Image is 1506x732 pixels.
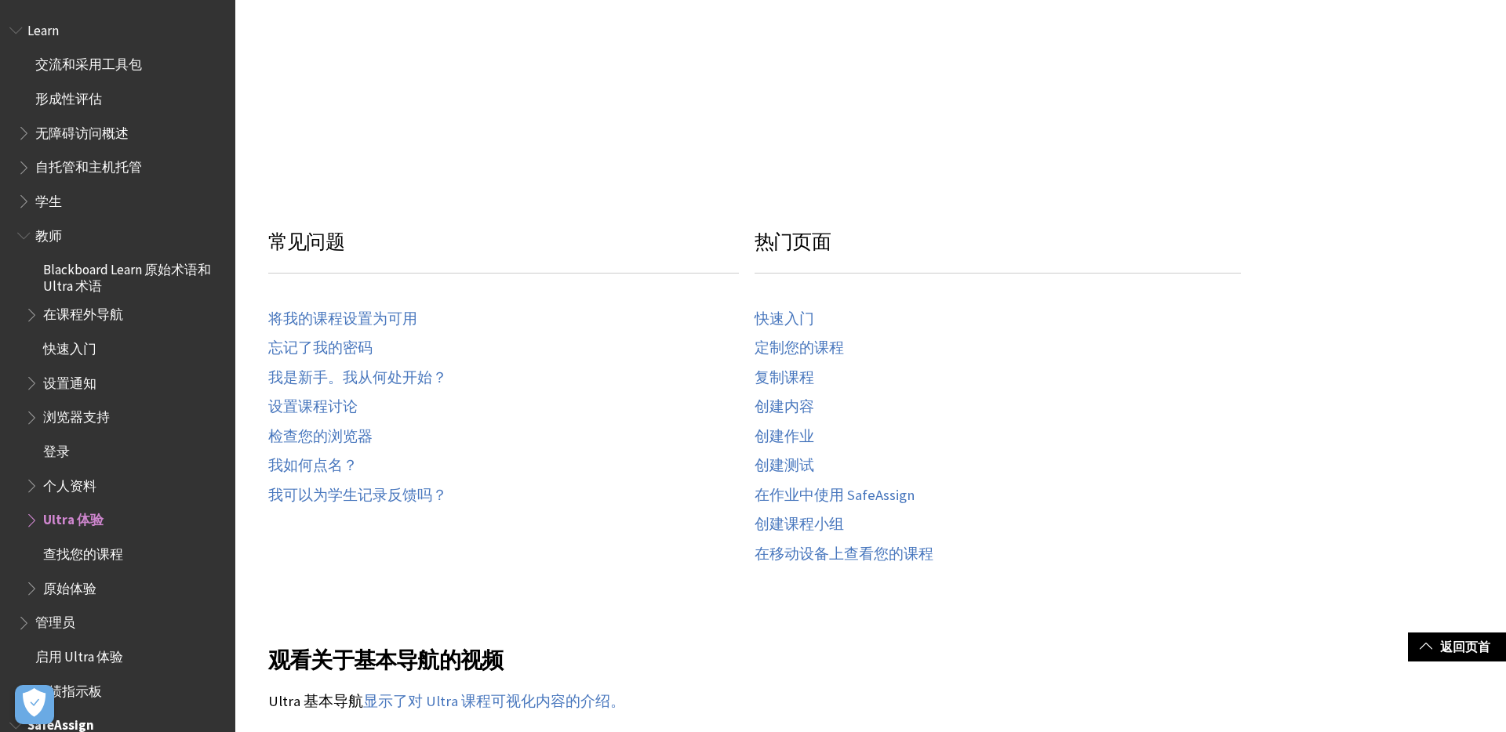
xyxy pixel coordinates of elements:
a: 创建测试 [755,457,814,475]
span: 管理员 [35,610,75,631]
a: 定制您的课程 [755,339,844,357]
a: 创建课程小组 [755,516,844,534]
a: 检查您的浏览器 [268,428,373,446]
span: 无障碍访问概述 [35,120,129,141]
nav: Book outline for Blackboard Learn Help [9,17,226,705]
span: 自托管和主机托管 [35,154,142,176]
span: 交流和采用工具包 [35,52,142,73]
a: 设置课程讨论 [268,398,358,416]
span: 浏览器支持 [43,404,110,426]
a: 在作业中使用 SafeAssign [755,487,915,505]
a: 创建作业 [755,428,814,446]
span: Blackboard Learn 原始术语和 Ultra 术语 [43,257,224,294]
span: 查找您的课程 [43,541,123,562]
a: 将我的课程设置为可用 [268,310,417,328]
a: 返回页首 [1408,632,1506,661]
a: 创建内容 [755,398,814,416]
a: 显示了对 Ultra 课程可视化内容的介绍。 [363,692,625,711]
h3: 热门页面 [755,227,1241,274]
span: 启用 Ultra 体验 [35,643,123,665]
span: 在课程外导航 [43,302,123,323]
button: Open Preferences [15,685,54,724]
h2: 观看关于基本导航的视频 [268,625,1241,676]
a: 忘记了我的密码 [268,339,373,357]
span: 原始体验 [43,575,96,596]
a: 我可以为学生记录反馈吗？ [268,487,447,505]
span: 教师 [35,223,62,244]
a: 我如何点名？ [268,457,358,475]
span: 快速入门 [43,335,96,357]
span: 个人资料 [43,473,96,494]
span: 设置通知 [43,370,96,391]
h3: 常见问题 [268,227,739,274]
span: Ultra 体验 [43,507,104,528]
a: 我是新手。我从何处开始？ [268,369,447,387]
span: 形成性评估 [35,85,102,107]
span: Learn [27,17,59,38]
span: 登录 [43,438,70,459]
a: 复制课程 [755,369,814,387]
a: 快速入门 [755,310,814,328]
a: 在移动设备上查看您的课程 [755,545,933,563]
p: Ultra 基本导航 [268,691,1241,712]
span: 成绩指示板 [35,678,102,699]
span: 学生 [35,188,62,209]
